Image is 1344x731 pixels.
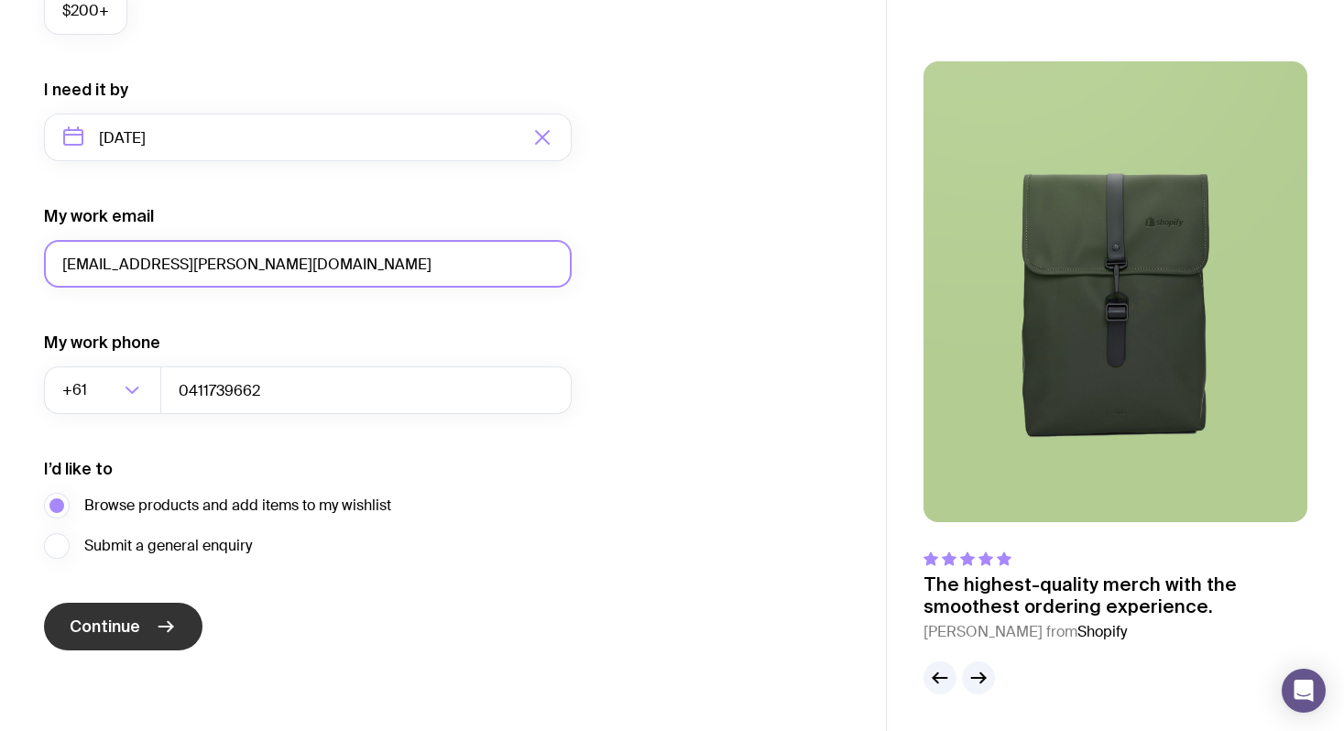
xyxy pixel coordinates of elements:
[84,535,252,557] span: Submit a general enquiry
[91,366,119,414] input: Search for option
[923,573,1307,617] p: The highest-quality merch with the smoothest ordering experience.
[1077,622,1127,641] span: Shopify
[44,79,128,101] label: I need it by
[70,616,140,638] span: Continue
[44,366,161,414] div: Search for option
[44,332,160,354] label: My work phone
[44,114,572,161] input: Select a target date
[62,366,91,414] span: +61
[84,495,391,517] span: Browse products and add items to my wishlist
[160,366,572,414] input: 0400123456
[923,621,1307,643] cite: [PERSON_NAME] from
[44,205,154,227] label: My work email
[44,240,572,288] input: you@email.com
[1282,669,1326,713] div: Open Intercom Messenger
[44,603,202,650] button: Continue
[44,458,113,480] label: I’d like to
